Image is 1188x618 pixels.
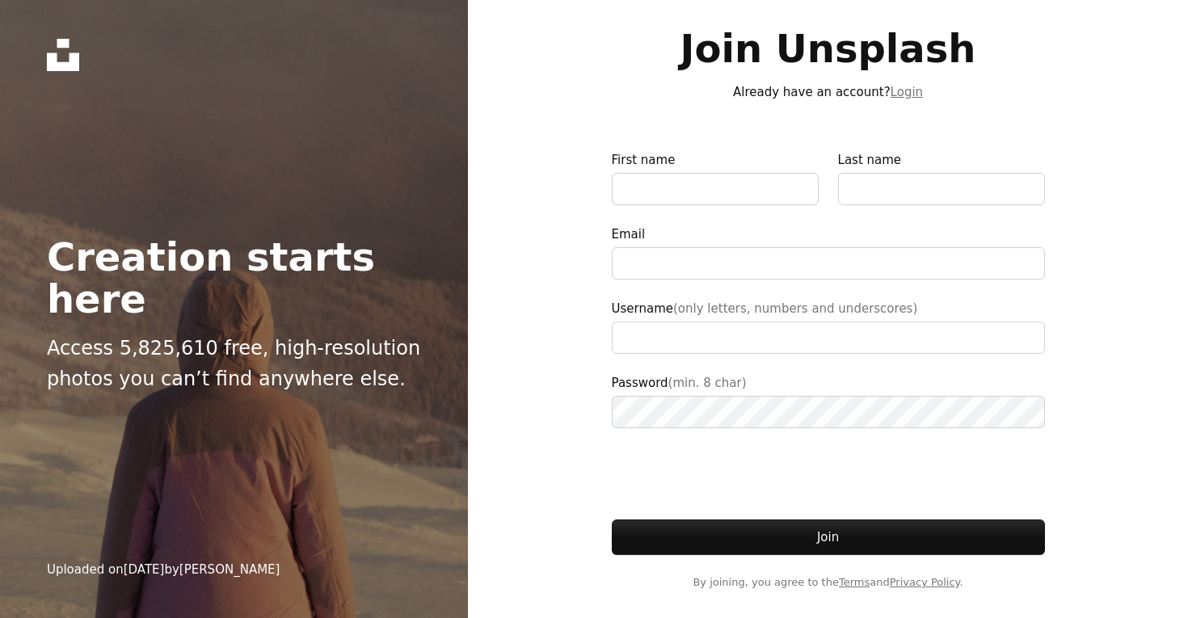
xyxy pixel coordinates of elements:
label: Email [612,225,1045,280]
input: Password(min. 8 char) [612,396,1045,428]
a: Home — Unsplash [47,39,79,71]
input: First name [612,173,819,205]
span: (only letters, numbers and underscores) [673,301,917,316]
label: Username [612,299,1045,354]
p: Already have an account? [612,82,1045,102]
label: Last name [838,150,1045,205]
h1: Join Unsplash [612,27,1045,69]
div: Uploaded on by [PERSON_NAME] [47,560,280,579]
button: Join [612,519,1045,555]
input: Username(only letters, numbers and underscores) [612,322,1045,354]
label: Password [612,373,1045,428]
input: Email [612,247,1045,280]
input: Last name [838,173,1045,205]
a: Login [891,85,923,99]
h2: Creation starts here [47,236,421,320]
span: (min. 8 char) [668,376,747,390]
label: First name [612,150,819,205]
span: By joining, you agree to the and . [612,574,1045,591]
a: Privacy Policy [890,576,960,588]
p: Access 5,825,610 free, high-resolution photos you can’t find anywhere else. [47,333,421,395]
a: Terms [839,576,870,588]
time: February 19, 2025 at 6:10:00 PM CST [124,562,165,577]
